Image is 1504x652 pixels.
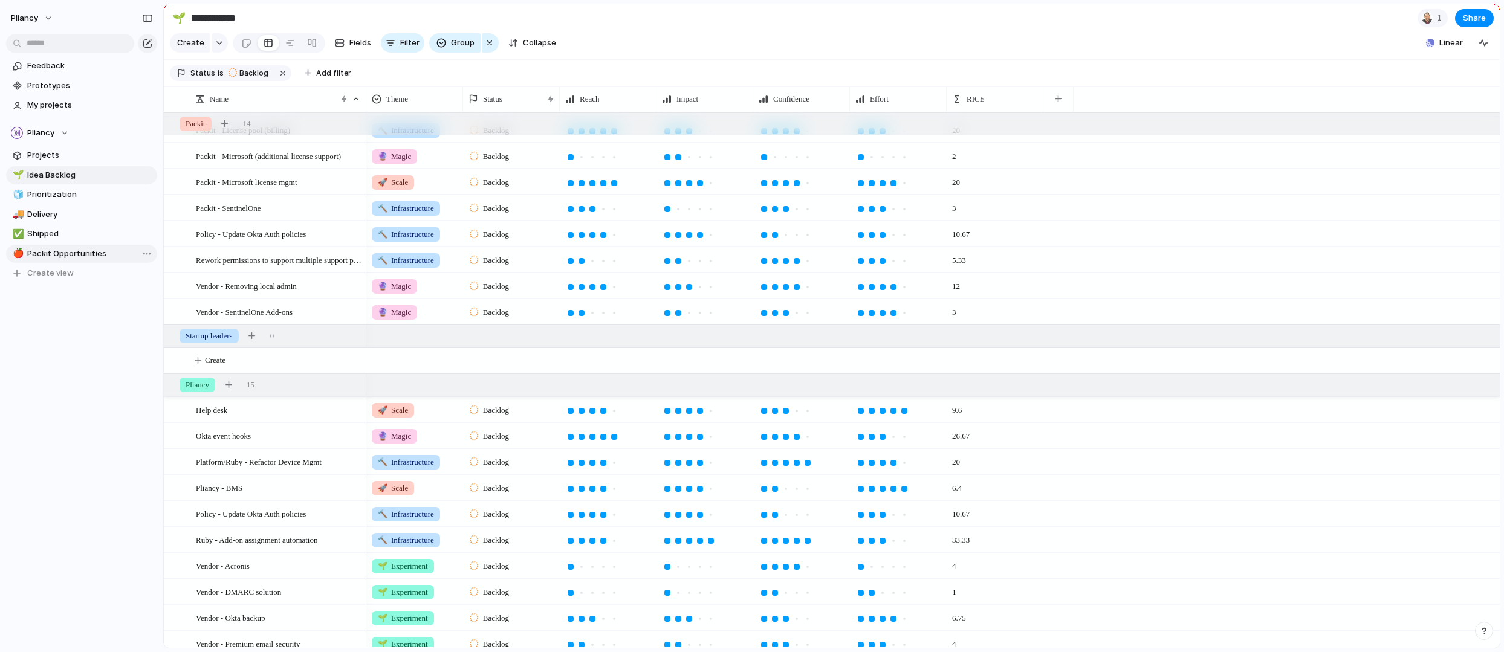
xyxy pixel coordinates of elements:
[483,150,509,163] span: Backlog
[483,612,509,624] span: Backlog
[11,228,23,240] button: ✅
[6,77,157,95] a: Prototypes
[947,631,961,650] span: 4
[316,68,351,79] span: Add filter
[196,584,281,598] span: Vendor - DMARC solution
[27,127,54,139] span: Pliancy
[190,68,215,79] span: Status
[186,118,206,130] span: Packit
[186,330,233,342] span: Startup leaders
[947,196,961,215] span: 3
[27,189,153,201] span: Prioritization
[378,308,387,317] span: 🔮
[196,532,317,546] span: Ruby - Add-on assignment automation
[378,306,411,318] span: Magic
[378,230,387,239] span: 🔨
[27,228,153,240] span: Shipped
[378,587,387,596] span: 🌱
[378,254,434,266] span: Infrastructure
[378,482,408,494] span: Scale
[27,80,153,92] span: Prototypes
[378,534,434,546] span: Infrastructure
[378,202,434,215] span: Infrastructure
[381,33,424,53] button: Filter
[947,605,971,624] span: 6.75
[239,68,268,79] span: Backlog
[483,280,509,292] span: Backlog
[378,613,387,622] span: 🌱
[378,256,387,265] span: 🔨
[6,186,157,204] div: 🧊Prioritization
[196,305,293,318] span: Vendor - SentinelOne Add-ons
[330,33,376,53] button: Fields
[205,354,225,366] span: Create
[483,508,509,520] span: Backlog
[5,8,59,28] button: Pliancy
[483,254,509,266] span: Backlog
[186,379,209,391] span: Pliancy
[378,586,428,598] span: Experiment
[378,561,387,570] span: 🌱
[297,65,358,82] button: Add filter
[196,149,341,163] span: Packit - Microsoft (additional license support)
[1437,12,1445,24] span: 1
[378,280,411,292] span: Magic
[483,456,509,468] span: Backlog
[967,93,985,105] span: RICE
[11,12,38,24] span: Pliancy
[27,267,74,279] span: Create view
[27,169,153,181] span: Idea Backlog
[196,279,297,292] span: Vendor - Removing local admin
[6,96,157,114] a: My projects
[270,330,274,342] span: 0
[378,612,428,624] span: Experiment
[378,431,387,441] span: 🔮
[523,37,556,49] span: Collapse
[247,379,254,391] span: 15
[676,93,698,105] span: Impact
[243,118,251,130] span: 14
[483,430,509,442] span: Backlog
[196,175,297,189] span: Packit - Microsoft license mgmt
[947,502,974,520] span: 10.67
[483,638,509,650] span: Backlog
[378,457,387,466] span: 🔨
[483,560,509,572] span: Backlog
[218,68,224,79] span: is
[483,176,509,189] span: Backlog
[6,205,157,224] a: 🚚Delivery
[196,558,250,572] span: Vendor - Acronis
[947,144,961,163] span: 2
[27,248,153,260] span: Packit Opportunities
[196,610,265,624] span: Vendor - Okta backup
[483,202,509,215] span: Backlog
[947,398,967,416] span: 9.6
[451,37,475,49] span: Group
[429,33,481,53] button: Group
[378,178,387,187] span: 🚀
[196,227,306,240] span: Policy - Update Okta Auth policies
[196,201,261,215] span: Packit - SentinelOne
[1439,37,1463,49] span: Linear
[349,37,371,49] span: Fields
[11,169,23,181] button: 🌱
[196,636,300,650] span: Vendor - Premium email security
[11,189,23,201] button: 🧊
[947,450,965,468] span: 20
[6,166,157,184] a: 🌱Idea Backlog
[378,456,434,468] span: Infrastructure
[378,152,387,161] span: 🔮
[27,208,153,221] span: Delivery
[947,424,974,442] span: 26.67
[6,124,157,142] button: Pliancy
[378,150,411,163] span: Magic
[483,306,509,318] span: Backlog
[11,208,23,221] button: 🚚
[378,509,387,518] span: 🔨
[1421,34,1468,52] button: Linear
[6,225,157,243] a: ✅Shipped
[483,482,509,494] span: Backlog
[1463,12,1486,24] span: Share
